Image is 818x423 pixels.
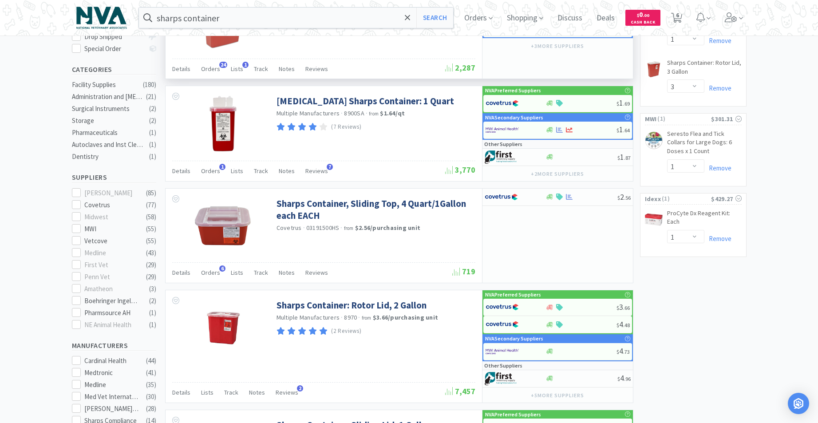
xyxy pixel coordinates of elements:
[617,152,631,162] span: 1
[84,380,139,390] div: Medline
[146,356,156,366] div: ( 44 )
[616,304,619,311] span: $
[704,234,731,243] a: Remove
[369,111,379,117] span: from
[146,368,156,378] div: ( 41 )
[305,269,328,277] span: Reviews
[668,15,686,23] a: 6
[624,194,631,201] span: . 56
[72,103,144,114] div: Surgical Instruments
[373,313,438,321] strong: $3.66 / purchasing unit
[624,154,631,161] span: . 87
[277,198,473,222] a: Sharps Container, Sliding Top, 4 Quart/1Gallon each EACH
[526,168,588,180] button: +2more suppliers
[84,272,139,282] div: Penn Vet
[146,91,156,102] div: ( 21 )
[194,299,252,357] img: 1c3f3c70970b47b796a3c11d0d339bd7_165913.jpeg
[711,114,741,124] div: $301.31
[616,346,630,356] span: 4
[84,236,139,246] div: Vetcove
[172,167,190,175] span: Details
[485,290,541,299] p: NVA Preferred Suppliers
[526,40,588,52] button: +3more suppliers
[72,340,156,351] h5: Manufacturers
[617,373,631,383] span: 4
[201,167,220,175] span: Orders
[146,212,156,222] div: ( 58 )
[623,348,630,355] span: . 73
[279,269,295,277] span: Notes
[146,224,156,234] div: ( 55 )
[224,388,238,396] span: Track
[72,79,144,90] div: Facility Supplies
[208,95,238,153] img: 0ae1d3b0345e41ec8976a23084e5d2fd_1496.png
[485,113,543,122] p: NVA Secondary Suppliers
[277,299,427,311] a: Sharps Container: Rotor Lid, 2 Gallon
[667,59,742,79] a: Sharps Container: Rotor Lid, 3 Gallon
[305,65,328,73] span: Reviews
[201,388,213,396] span: Lists
[485,372,518,385] img: 67d67680309e4a0bb49a5ff0391dcc42_6.png
[485,334,543,343] p: NVA Secondary Suppliers
[485,190,518,204] img: 77fca1acd8b6420a9015268ca798ef17_1.png
[331,327,361,336] p: (2 Reviews)
[623,100,630,107] span: . 69
[331,123,361,132] p: (7 Reviews)
[306,224,340,232] span: 03191500HS
[231,65,243,73] span: Lists
[84,356,139,366] div: Cardinal Health
[84,260,139,270] div: First Vet
[416,8,453,28] button: Search
[645,114,657,124] span: MWI
[172,269,190,277] span: Details
[84,391,139,402] div: Med Vet International Direct
[667,130,742,159] a: Seresto Flea and Tick Collars for Large Dogs: 6 Doses x 1 Count
[231,167,243,175] span: Lists
[303,224,305,232] span: ·
[277,224,302,232] a: Covetrus
[617,194,620,201] span: $
[645,60,663,78] img: fac8d57b5b8c4c8c928abc031e320bfa_30930.png
[485,86,541,95] p: NVA Preferred Suppliers
[486,123,519,137] img: f6b2451649754179b5b4e0c70c3f7cb0_2.png
[187,198,259,255] img: 88740cb8a02648a7b8ce313b939874d9_632158.png
[484,140,522,148] p: Other Suppliers
[623,304,630,311] span: . 66
[788,393,809,414] div: Open Intercom Messenger
[355,224,420,232] strong: $2.56 / purchasing unit
[84,284,139,294] div: Amatheon
[623,127,630,134] span: . 64
[149,308,156,318] div: ( 1 )
[72,115,144,126] div: Storage
[643,12,649,18] span: . 00
[645,194,661,204] span: Idexx
[72,151,144,162] div: Dentistry
[485,410,541,419] p: NVA Preferred Suppliers
[279,65,295,73] span: Notes
[277,95,454,107] a: [MEDICAL_DATA] Sharps Container: 1 Quart
[146,380,156,390] div: ( 35 )
[84,368,139,378] div: Medtronic
[254,269,268,277] span: Track
[616,124,630,134] span: 1
[667,209,742,230] a: ProCyte Dx Reagent Kit: Each
[277,109,340,117] a: Multiple Manufacturers
[84,308,139,318] div: Pharmsource AH
[84,248,139,258] div: Medline
[485,150,518,164] img: 67d67680309e4a0bb49a5ff0391dcc42_6.png
[617,154,620,161] span: $
[279,167,295,175] span: Notes
[616,98,630,108] span: 1
[344,225,354,231] span: from
[72,91,144,102] div: Administration and [MEDICAL_DATA]
[327,164,333,170] span: 7
[645,211,663,229] img: 7c67e4ec78e34578b52f5421858192f4_174946.png
[72,2,131,33] img: 63c5bf86fc7e40bdb3a5250099754568_2.png
[149,151,156,162] div: ( 1 )
[84,200,139,210] div: Covetrus
[84,43,143,54] div: Special Order
[84,32,143,42] div: Drop Shipped
[84,403,139,414] div: [PERSON_NAME] [PERSON_NAME] (BD)
[445,63,475,73] span: 2,287
[341,313,343,321] span: ·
